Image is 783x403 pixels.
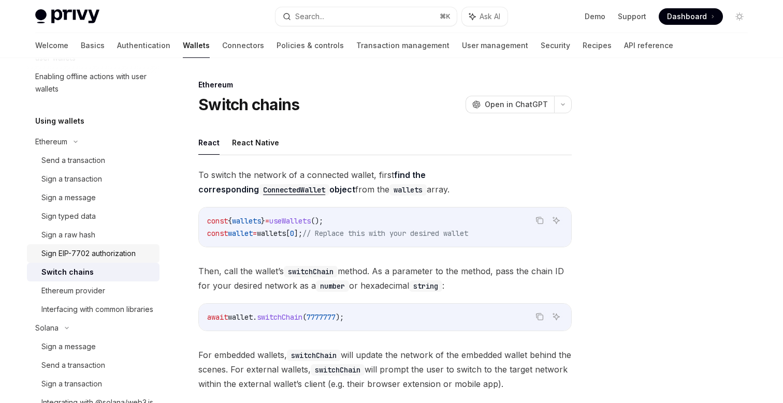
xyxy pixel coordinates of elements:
div: Send a transaction [41,154,105,167]
a: Interfacing with common libraries [27,300,160,319]
a: Policies & controls [277,33,344,58]
a: User management [462,33,528,58]
div: Interfacing with common libraries [41,303,153,316]
span: ( [302,312,307,322]
a: Wallets [183,33,210,58]
div: Search... [295,10,324,23]
div: Enabling offline actions with user wallets [35,70,153,95]
a: Sign a raw hash [27,226,160,244]
div: Ethereum [198,80,572,90]
code: switchChain [311,364,365,376]
a: Sign a message [27,188,160,207]
span: Ask AI [480,11,500,22]
code: switchChain [287,350,341,361]
div: Sign a message [41,340,96,353]
a: Sign a message [27,337,160,356]
div: Sign a transaction [41,378,102,390]
span: 0 [290,229,294,238]
div: Switch chains [41,266,94,278]
code: wallets [389,184,427,196]
span: } [261,216,265,226]
span: . [253,312,257,322]
button: Open in ChatGPT [466,96,554,113]
span: wallet [228,229,253,238]
a: Demo [585,11,605,22]
a: Send a transaction [27,151,160,170]
div: Send a transaction [41,359,105,371]
img: light logo [35,9,99,24]
a: Send a transaction [27,356,160,375]
span: Then, call the wallet’s method. As a parameter to the method, pass the chain ID for your desired ... [198,264,572,293]
a: Sign a transaction [27,170,160,188]
span: Open in ChatGPT [485,99,548,110]
a: Connectors [222,33,264,58]
span: await [207,312,228,322]
span: = [253,229,257,238]
span: const [207,229,228,238]
button: Ask AI [549,310,563,323]
span: ); [336,312,344,322]
a: Basics [81,33,105,58]
a: Sign EIP-7702 authorization [27,244,160,263]
h1: Switch chains [198,95,299,114]
button: React [198,130,220,155]
button: Ask AI [549,214,563,227]
button: Copy the contents from the code block [533,214,546,227]
a: Recipes [583,33,612,58]
div: Ethereum [35,136,67,148]
span: (); [311,216,323,226]
div: Sign typed data [41,210,96,222]
span: wallet [228,312,253,322]
span: { [228,216,232,226]
div: Solana [35,322,59,334]
code: ConnectedWallet [259,184,329,196]
span: For embedded wallets, will update the network of the embedded wallet behind the scenes. For exter... [198,348,572,391]
span: // Replace this with your desired wallet [302,229,468,238]
a: Security [541,33,570,58]
a: Ethereum provider [27,281,160,300]
span: 7777777 [307,312,336,322]
div: Sign a transaction [41,173,102,185]
code: string [409,280,442,292]
code: switchChain [284,266,338,277]
a: Switch chains [27,263,160,281]
span: switchChain [257,312,302,322]
code: number [316,280,349,292]
button: Ask AI [462,7,508,26]
a: Transaction management [356,33,450,58]
a: API reference [624,33,673,58]
span: wallets [257,229,286,238]
span: To switch the network of a connected wallet, first from the array. [198,168,572,197]
span: wallets [232,216,261,226]
a: Welcome [35,33,68,58]
div: Sign EIP-7702 authorization [41,247,136,260]
span: useWallets [269,216,311,226]
span: = [265,216,269,226]
button: Search...⌘K [275,7,457,26]
button: React Native [232,130,279,155]
a: Sign a transaction [27,375,160,393]
span: [ [286,229,290,238]
button: Toggle dark mode [731,8,748,25]
span: const [207,216,228,226]
span: ]; [294,229,302,238]
span: ⌘ K [440,12,451,21]
button: Copy the contents from the code block [533,310,546,323]
a: Dashboard [659,8,723,25]
span: Dashboard [667,11,707,22]
a: Support [618,11,646,22]
div: Sign a raw hash [41,229,95,241]
a: Sign typed data [27,207,160,226]
div: Ethereum provider [41,285,105,297]
a: find the correspondingConnectedWalletobject [198,170,426,195]
div: Sign a message [41,191,96,204]
a: Authentication [117,33,170,58]
h5: Using wallets [35,115,84,127]
a: Enabling offline actions with user wallets [27,67,160,98]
